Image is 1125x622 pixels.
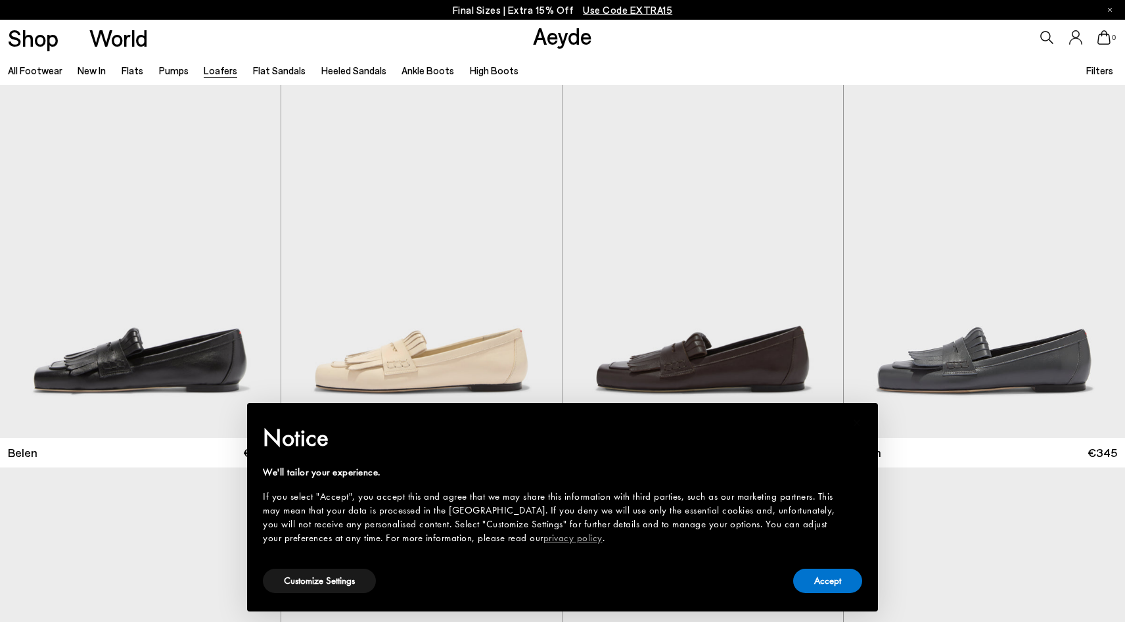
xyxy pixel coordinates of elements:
a: Next slide Previous slide [281,85,562,438]
span: × [853,412,861,433]
div: If you select "Accept", you accept this and agree that we may share this information with third p... [263,490,841,545]
a: privacy policy [543,531,603,544]
a: World [89,26,148,49]
a: Shop [8,26,58,49]
a: New In [78,64,106,76]
button: Accept [793,569,862,593]
div: 1 / 6 [281,85,562,438]
span: 0 [1111,34,1117,41]
a: 0 [1097,30,1111,45]
a: Flat Sandals [253,64,306,76]
img: Belen Tassel Loafers [281,85,562,438]
button: Customize Settings [263,569,376,593]
button: Close this notice [841,407,873,439]
p: Final Sizes | Extra 15% Off [453,2,673,18]
div: We'll tailor your experience. [263,466,841,479]
a: Flats [122,64,143,76]
a: Belen €345 [844,438,1125,467]
a: Next slide Previous slide [562,85,843,438]
span: Filters [1086,64,1113,76]
span: Navigate to /collections/ss25-final-sizes [583,4,672,16]
a: Aeyde [533,22,592,49]
a: All Footwear [8,64,62,76]
a: Ankle Boots [402,64,454,76]
div: 1 / 6 [562,85,843,438]
img: Belen Tassel Loafers [562,85,843,438]
img: Belen Tassel Loafers [844,85,1125,438]
a: Heeled Sandals [321,64,386,76]
a: High Boots [470,64,518,76]
h2: Notice [263,421,841,455]
a: Pumps [159,64,189,76]
a: Loafers [204,64,237,76]
span: €345 [1088,444,1117,461]
span: Belen [8,444,37,461]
